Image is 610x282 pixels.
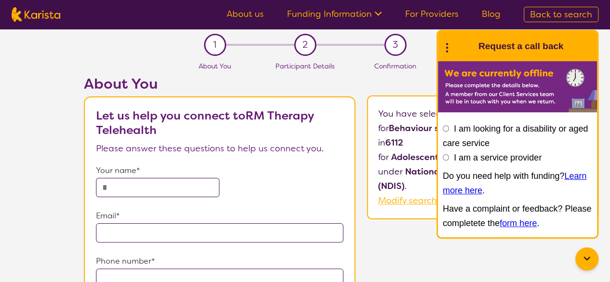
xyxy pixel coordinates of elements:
[96,108,314,138] b: Let us help you connect to RM Therapy Telehealth
[96,141,344,156] p: Please answer these questions to help us connect you.
[96,163,344,178] p: Your name*
[96,209,344,223] p: Email*
[443,201,592,230] p: Have a complaint or feedback? Please completete the .
[500,218,537,228] a: form here
[478,39,563,54] h1: Request a call back
[453,37,473,56] img: Karista
[530,9,592,20] span: Back to search
[454,153,542,162] label: I am a service provider
[378,195,437,206] a: Modify search
[389,122,468,134] b: Behaviour support
[378,164,587,193] p: under .
[378,121,587,135] p: for
[227,8,264,20] a: About us
[524,7,598,22] a: Back to search
[378,135,587,150] p: in
[391,151,478,163] b: Adolescent - 12 to 17
[405,8,459,20] a: For Providers
[438,61,597,112] img: Karista offline chat form to request call back
[12,7,60,22] img: Karista logo
[443,124,588,148] label: I am looking for a disability or aged care service
[443,169,592,198] p: Do you need help with funding? .
[393,38,398,52] span: 3
[287,8,382,20] a: Funding Information
[385,137,403,148] b: 6112
[302,38,308,52] span: 2
[275,62,335,70] span: Participant Details
[378,107,587,208] p: You have selected
[199,62,231,70] span: About You
[213,38,217,52] span: 1
[374,62,416,70] span: Confirmation
[482,8,501,20] a: Blog
[84,75,355,93] h2: About You
[96,254,344,269] p: Phone number*
[378,150,587,164] p: for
